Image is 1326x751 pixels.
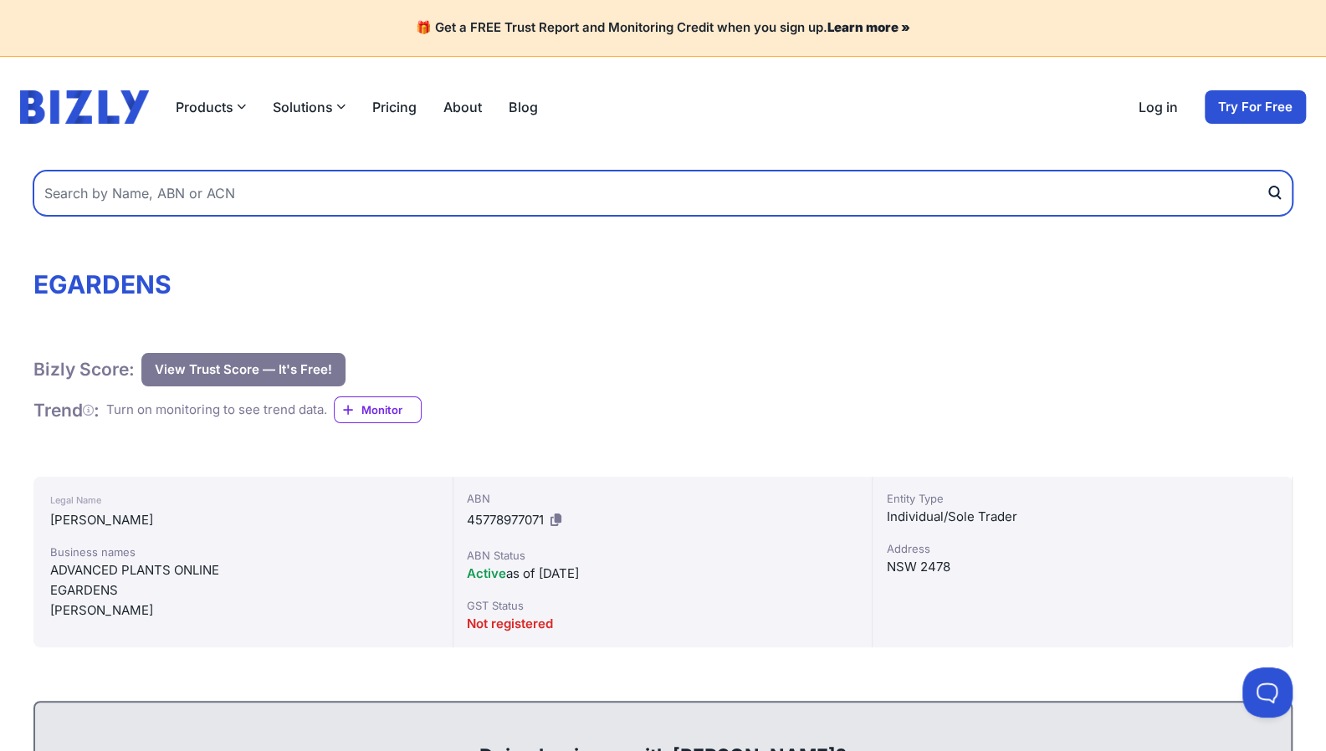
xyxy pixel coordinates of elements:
[467,564,859,584] div: as of [DATE]
[334,396,422,423] a: Monitor
[467,547,859,564] div: ABN Status
[467,597,859,614] div: GST Status
[1242,667,1293,718] iframe: Toggle Customer Support
[273,97,346,117] button: Solutions
[827,19,910,35] a: Learn more »
[886,540,1278,557] div: Address
[50,510,436,530] div: [PERSON_NAME]
[1139,97,1178,117] a: Log in
[33,269,1293,299] h1: EGARDENS
[886,557,1278,577] div: NSW 2478
[886,490,1278,507] div: Entity Type
[50,580,436,600] div: EGARDENS
[106,401,327,420] div: Turn on monitoring to see trend data.
[33,171,1293,216] input: Search by Name, ABN or ACN
[467,565,506,581] span: Active
[467,616,553,631] span: Not registered
[50,600,436,621] div: [PERSON_NAME]
[886,507,1278,527] div: Individual/Sole Trader
[33,399,100,421] h1: Trend :
[467,512,544,528] span: 45778977071
[467,490,859,507] div: ABN
[443,97,482,117] a: About
[50,490,436,510] div: Legal Name
[50,544,436,560] div: Business names
[33,358,135,381] h1: Bizly Score:
[141,353,346,386] button: View Trust Score — It's Free!
[1205,90,1306,124] a: Try For Free
[50,560,436,580] div: ADVANCED PLANTS ONLINE
[509,97,538,117] a: Blog
[361,401,421,418] span: Monitor
[372,97,417,117] a: Pricing
[20,20,1306,36] h4: 🎁 Get a FREE Trust Report and Monitoring Credit when you sign up.
[176,97,246,117] button: Products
